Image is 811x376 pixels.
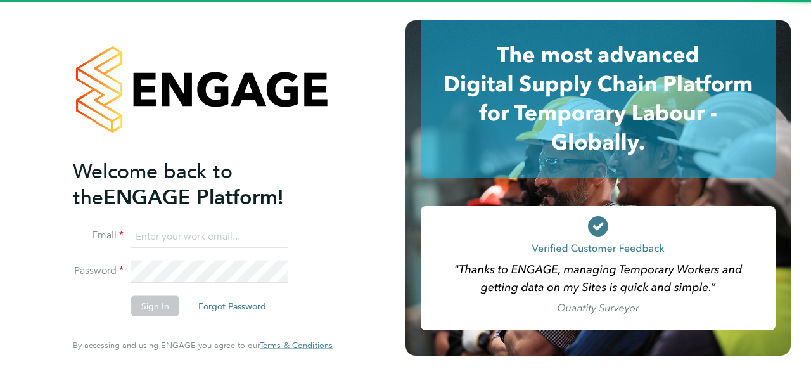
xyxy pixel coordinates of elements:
[73,264,124,278] label: Password
[73,159,233,209] span: Welcome back to the
[131,296,179,316] button: Sign In
[73,158,320,210] h2: ENGAGE Platform!
[73,340,333,351] span: By accessing and using ENGAGE you agree to our
[188,296,276,316] button: Forgot Password
[73,229,124,242] label: Email
[260,340,333,351] span: Terms & Conditions
[260,340,333,351] a: Terms & Conditions
[131,225,288,248] input: Enter your work email...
